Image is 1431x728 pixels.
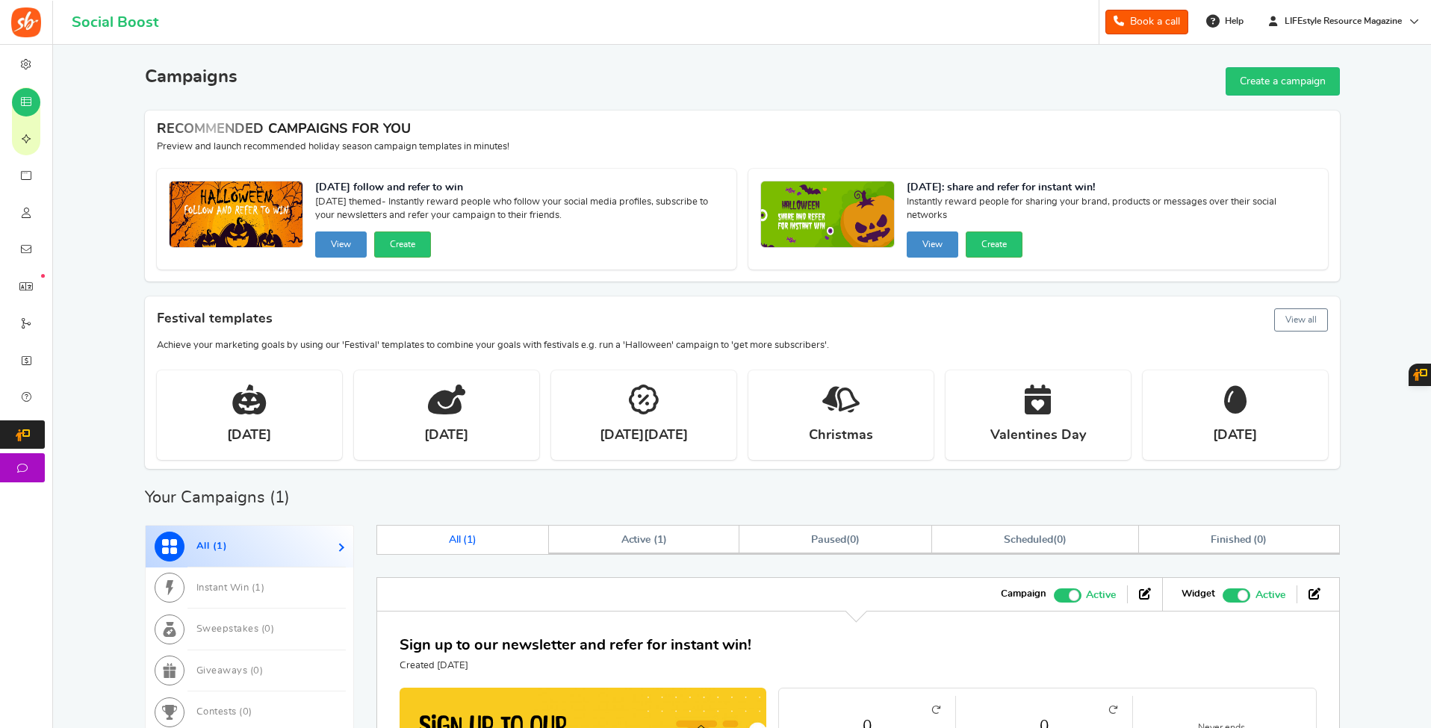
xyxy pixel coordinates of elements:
[990,426,1086,445] strong: Valentines Day
[811,535,860,545] span: ( )
[621,535,668,545] span: Active ( )
[1057,535,1063,545] span: 0
[315,231,367,258] button: View
[1255,587,1285,603] span: Active
[1004,535,1053,545] span: Scheduled
[400,659,751,673] p: Created [DATE]
[157,140,1328,154] p: Preview and launch recommended holiday season campaign templates in minutes!
[1211,535,1267,545] span: Finished ( )
[761,181,894,249] img: Recommended Campaigns
[196,666,264,676] span: Giveaways ( )
[11,7,41,37] img: Social Boost
[1170,585,1297,603] li: Widget activated
[1001,588,1046,601] strong: Campaign
[145,490,290,505] h2: Your Campaigns ( )
[196,541,228,551] span: All ( )
[850,535,856,545] span: 0
[145,67,238,87] h2: Campaigns
[809,426,873,445] strong: Christmas
[600,426,688,445] strong: [DATE][DATE]
[196,707,252,717] span: Contests ( )
[157,339,1328,352] p: Achieve your marketing goals by using our 'Festival' templates to combine your goals with festiva...
[255,583,261,593] span: 1
[157,122,1328,137] h4: RECOMMENDED CAMPAIGNS FOR YOU
[657,535,663,545] span: 1
[264,624,271,634] span: 0
[907,196,1316,225] span: Instantly reward people for sharing your brand, products or messages over their social networks
[449,535,477,545] span: All ( )
[1279,15,1408,28] span: LIFEstyle Resource Magazine
[227,426,271,445] strong: [DATE]
[907,181,1316,196] strong: [DATE]: share and refer for instant win!
[966,231,1022,258] button: Create
[72,14,158,31] h1: Social Boost
[1274,308,1328,332] button: View all
[217,541,223,551] span: 1
[315,196,724,225] span: [DATE] themed- Instantly reward people who follow your social media profiles, subscribe to your n...
[907,231,958,258] button: View
[1257,535,1263,545] span: 0
[196,583,265,593] span: Instant Win ( )
[157,305,1328,335] h4: Festival templates
[275,489,285,505] span: 1
[467,535,473,545] span: 1
[315,181,724,196] strong: [DATE] follow and refer to win
[253,666,260,676] span: 0
[1226,67,1340,96] a: Create a campaign
[1105,10,1188,34] a: Book a call
[811,535,846,545] span: Paused
[1004,535,1066,545] span: ( )
[170,181,302,249] img: Recommended Campaigns
[1221,15,1244,28] span: Help
[1182,588,1215,601] strong: Widget
[243,707,249,717] span: 0
[374,231,431,258] button: Create
[1213,426,1257,445] strong: [DATE]
[400,638,751,653] a: Sign up to our newsletter and refer for instant win!
[424,426,468,445] strong: [DATE]
[1086,587,1116,603] span: Active
[41,274,45,278] em: New
[196,624,275,634] span: Sweepstakes ( )
[1200,9,1251,33] a: Help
